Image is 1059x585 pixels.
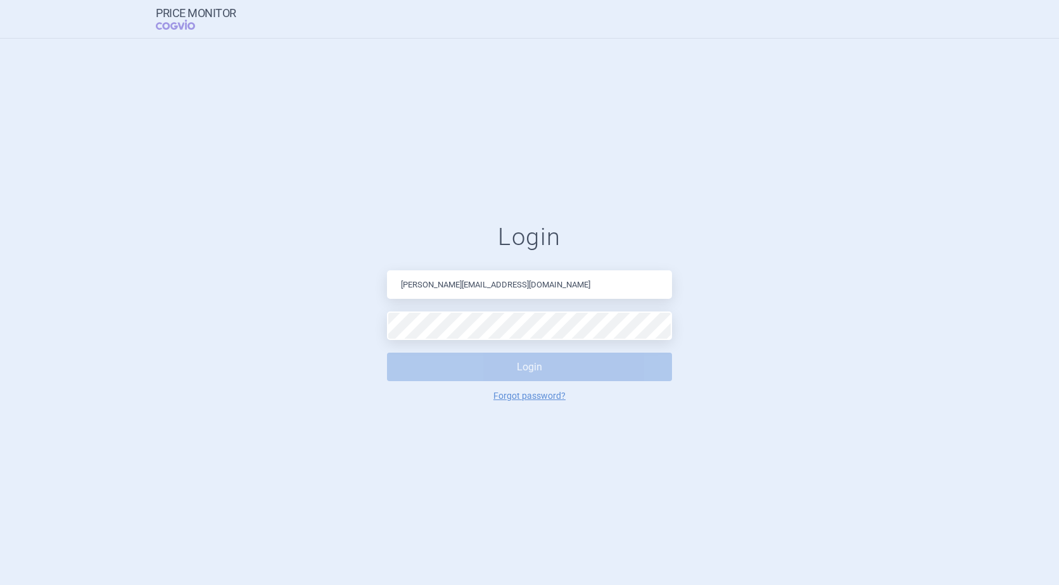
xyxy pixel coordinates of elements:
input: Email [387,270,672,299]
span: COGVIO [156,20,213,30]
button: Login [387,353,672,381]
a: Price MonitorCOGVIO [156,7,236,31]
strong: Price Monitor [156,7,236,20]
h1: Login [387,223,672,252]
a: Forgot password? [493,391,566,400]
